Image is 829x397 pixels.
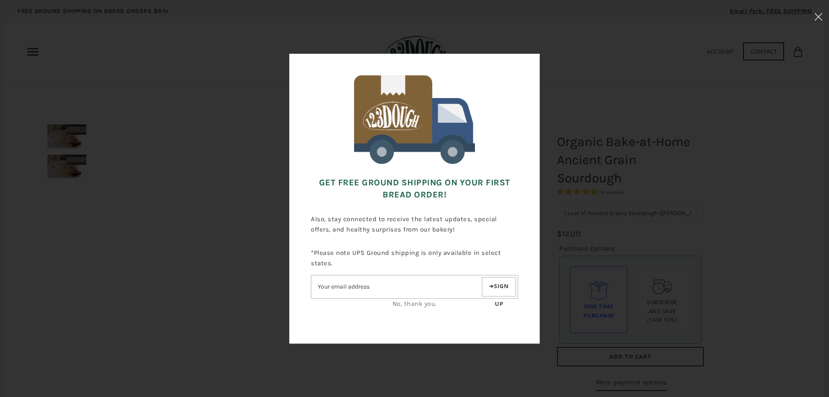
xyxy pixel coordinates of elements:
p: Also, stay connected to receive the latest updates, special offers, and healthy surprises from ou... [311,207,518,241]
div: *Please note UPS Ground shipping is only available in select states. [311,241,518,315]
a: No, thank you. [392,300,437,308]
input: Email address [311,279,480,294]
h3: Get FREE Ground Shipping on Your First Bread Order! [311,170,518,207]
img: 123Dough Bakery Free Shipping for First Time Customers [354,75,475,164]
button: Sign up [482,277,516,296]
